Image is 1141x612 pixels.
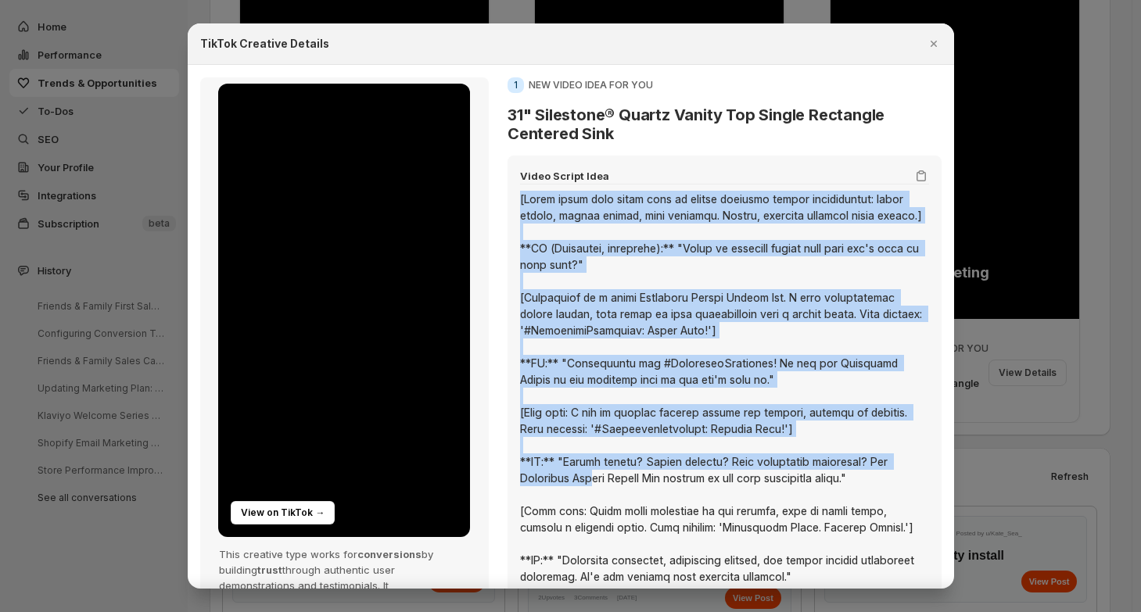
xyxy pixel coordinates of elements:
span: This creative type works for [219,548,357,560]
p: NEW VIDEO IDEA FOR YOU [529,79,653,91]
span: 1 [514,79,518,91]
a: View on TikTok → [231,501,335,524]
button: Close [923,33,945,55]
h3: 31" Silestone® Quartz Vanity Top Single Rectangle Centered Sink [508,106,941,143]
span: through authentic user demonstrations and testimonials. It fosters [219,564,395,607]
h5: Video Script Idea [520,168,609,184]
iframe: TikTok Video [219,79,470,542]
button: Copy script [913,168,929,184]
span: conversions [357,548,422,560]
h2: TikTok Creative Details [200,36,329,52]
span: trust [257,564,282,576]
span: by building [219,548,433,576]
